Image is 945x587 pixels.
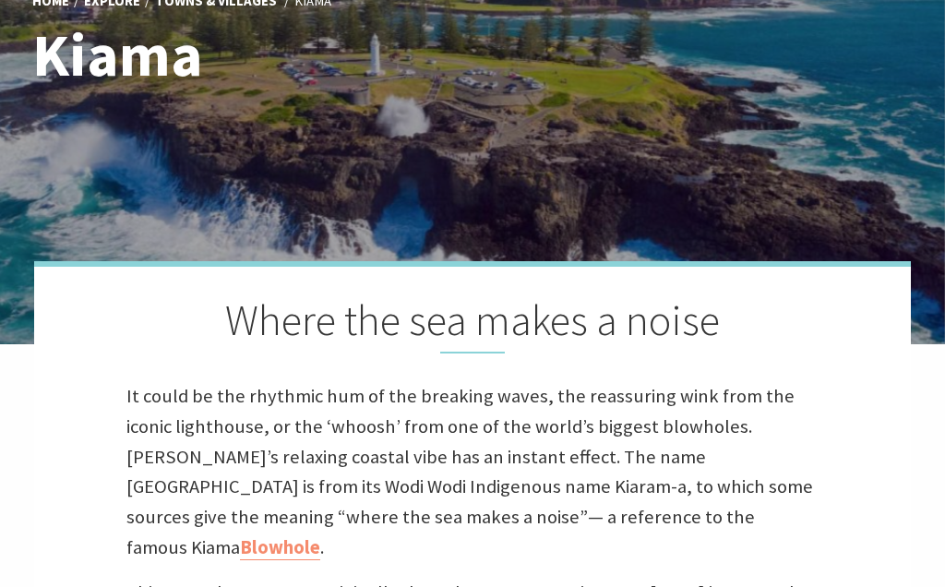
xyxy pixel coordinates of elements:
[32,22,554,89] h1: Kiama
[240,535,320,560] a: Blowhole
[126,381,819,563] p: It could be the rhythmic hum of the breaking waves, the reassuring wink from the iconic lighthous...
[126,294,819,353] h2: Where the sea makes a noise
